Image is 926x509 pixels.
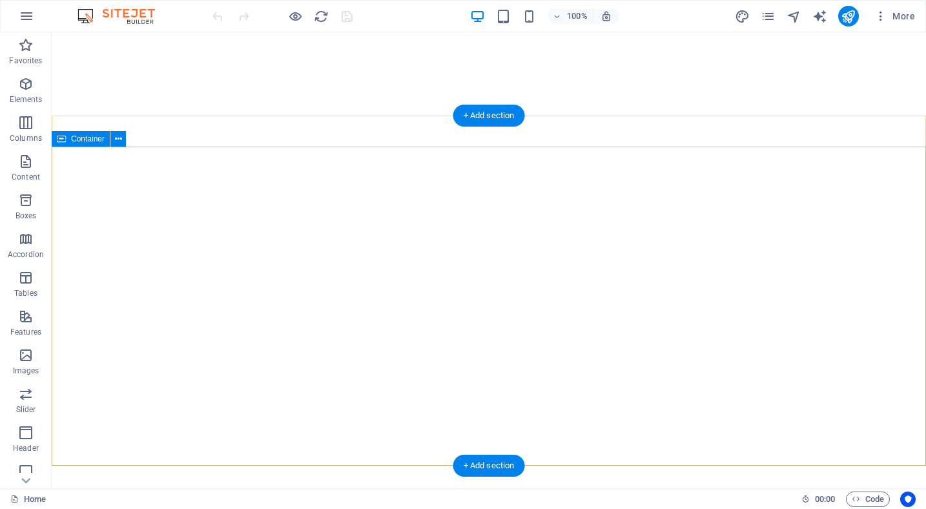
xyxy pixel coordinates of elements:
[869,6,920,26] button: More
[548,8,593,24] button: 100%
[10,133,42,143] p: Columns
[841,9,856,24] i: Publish
[9,56,42,66] p: Favorites
[14,288,37,298] p: Tables
[824,494,826,504] span: :
[313,8,329,24] button: reload
[787,9,801,24] i: Navigator
[812,8,828,24] button: text_generator
[900,492,916,507] button: Usercentrics
[8,249,44,260] p: Accordion
[801,492,836,507] h6: Session time
[846,492,890,507] button: Code
[314,9,329,24] i: Reload page
[815,492,835,507] span: 00 00
[453,455,525,477] div: + Add section
[761,9,776,24] i: Pages (Ctrl+Alt+S)
[761,8,776,24] button: pages
[10,327,41,337] p: Features
[74,8,171,24] img: Editor Logo
[601,10,612,22] i: On resize automatically adjust zoom level to fit chosen device.
[567,8,588,24] h6: 100%
[735,8,750,24] button: design
[735,9,750,24] i: Design (Ctrl+Alt+Y)
[787,8,802,24] button: navigator
[13,443,39,453] p: Header
[12,172,40,182] p: Content
[852,492,884,507] span: Code
[16,404,36,415] p: Slider
[874,10,915,23] span: More
[10,94,43,105] p: Elements
[15,211,37,221] p: Boxes
[71,135,105,143] span: Container
[13,366,39,376] p: Images
[453,105,525,127] div: + Add section
[838,6,859,26] button: publish
[10,492,46,507] a: Click to cancel selection. Double-click to open Pages
[812,9,827,24] i: AI Writer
